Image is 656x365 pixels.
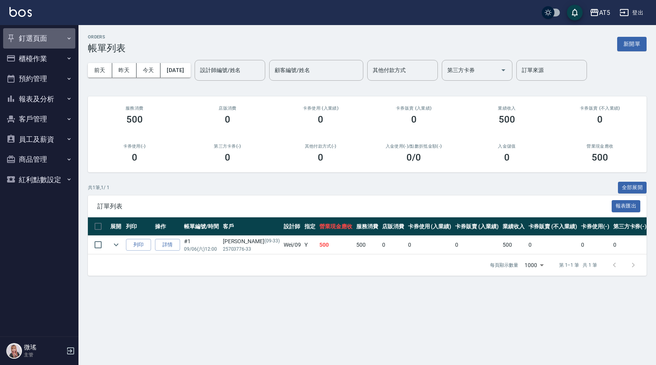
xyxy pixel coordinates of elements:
[527,217,579,236] th: 卡券販賣 (不入業績)
[3,89,75,109] button: 報表及分析
[587,5,613,21] button: AT5
[317,236,354,254] td: 500
[612,200,641,212] button: 報表匯出
[411,114,417,125] h3: 0
[501,236,527,254] td: 500
[579,217,611,236] th: 卡券使用(-)
[3,149,75,170] button: 商品管理
[225,114,230,125] h3: 0
[110,239,122,251] button: expand row
[559,262,597,269] p: 第 1–1 筆 共 1 筆
[24,343,64,351] h5: 微瑤
[380,236,406,254] td: 0
[3,129,75,150] button: 員工及薪資
[190,106,264,111] h2: 店販消費
[223,237,280,246] div: [PERSON_NAME]
[377,144,451,149] h2: 入金使用(-) /點數折抵金額(-)
[3,69,75,89] button: 預約管理
[616,5,647,20] button: 登出
[499,114,515,125] h3: 500
[282,236,303,254] td: Wei /09
[97,144,171,149] h2: 卡券使用(-)
[317,217,354,236] th: 營業現金應收
[112,63,137,78] button: 昨天
[377,106,451,111] h2: 卡券販賣 (入業績)
[3,28,75,49] button: 釘選頁面
[579,236,611,254] td: 0
[611,236,649,254] td: 0
[470,106,544,111] h2: 業績收入
[6,343,22,359] img: Person
[153,217,182,236] th: 操作
[618,182,647,194] button: 全部展開
[354,236,380,254] td: 500
[406,152,421,163] h3: 0 /0
[126,114,143,125] h3: 500
[126,239,151,251] button: 列印
[284,144,358,149] h2: 其他付款方式(-)
[453,217,501,236] th: 卡券販賣 (入業績)
[504,152,510,163] h3: 0
[318,114,323,125] h3: 0
[137,63,161,78] button: 今天
[184,246,219,253] p: 09/06 (六) 12:00
[124,217,153,236] th: 列印
[490,262,518,269] p: 每頁顯示數量
[497,64,510,76] button: Open
[563,106,637,111] h2: 卡券販賣 (不入業績)
[24,351,64,358] p: 主管
[521,255,547,276] div: 1000
[470,144,544,149] h2: 入金儲值
[3,109,75,129] button: 客戶管理
[9,7,32,17] img: Logo
[88,184,109,191] p: 共 1 筆, 1 / 1
[354,217,380,236] th: 服務消費
[108,217,124,236] th: 展開
[611,217,649,236] th: 第三方卡券(-)
[88,34,126,40] h2: ORDERS
[380,217,406,236] th: 店販消費
[612,202,641,210] a: 報表匯出
[3,170,75,190] button: 紅利點數設定
[155,239,180,251] a: 詳情
[160,63,190,78] button: [DATE]
[406,217,454,236] th: 卡券使用 (入業績)
[617,37,647,51] button: 新開單
[182,217,221,236] th: 帳單編號/時間
[221,217,282,236] th: 客戶
[597,114,603,125] h3: 0
[527,236,579,254] td: 0
[282,217,303,236] th: 設計師
[225,152,230,163] h3: 0
[302,236,317,254] td: Y
[132,152,137,163] h3: 0
[501,217,527,236] th: 業績收入
[3,49,75,69] button: 櫃檯作業
[88,43,126,54] h3: 帳單列表
[592,152,608,163] h3: 500
[302,217,317,236] th: 指定
[453,236,501,254] td: 0
[88,63,112,78] button: 前天
[406,236,454,254] td: 0
[264,237,280,246] p: (09-33)
[97,202,612,210] span: 訂單列表
[318,152,323,163] h3: 0
[182,236,221,254] td: #1
[617,40,647,47] a: 新開單
[563,144,637,149] h2: 營業現金應收
[190,144,264,149] h2: 第三方卡券(-)
[97,106,171,111] h3: 服務消費
[284,106,358,111] h2: 卡券使用 (入業績)
[599,8,610,18] div: AT5
[223,246,280,253] p: 25703776-33
[567,5,583,20] button: save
